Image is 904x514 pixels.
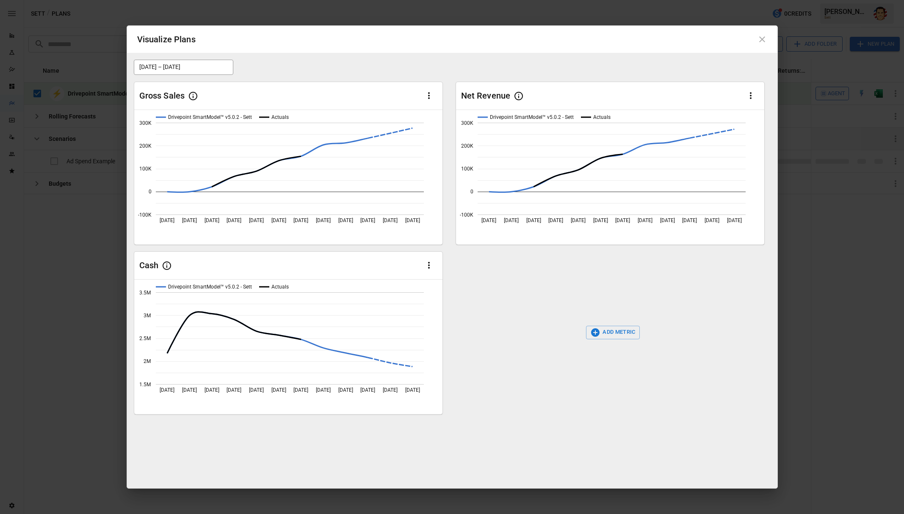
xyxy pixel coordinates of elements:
[461,120,473,126] text: 300K
[139,143,152,149] text: 200K
[586,326,640,339] button: ADD METRIC
[139,289,151,295] text: 3.5M
[249,217,264,223] text: [DATE]
[383,387,398,393] text: [DATE]
[144,358,151,364] text: 2M
[293,217,308,223] text: [DATE]
[168,114,252,120] text: Drivepoint SmartModel™ v5.0.2 - Sett
[638,217,652,223] text: [DATE]
[316,217,331,223] text: [DATE]
[615,217,630,223] text: [DATE]
[139,120,152,126] text: 300K
[204,217,219,223] text: [DATE]
[504,217,519,223] text: [DATE]
[149,189,152,195] text: 0
[204,387,219,393] text: [DATE]
[139,381,151,387] text: 1.5M
[405,217,420,223] text: [DATE]
[360,217,375,223] text: [DATE]
[249,387,264,393] text: [DATE]
[461,90,511,101] div: Net Revenue
[227,217,241,223] text: [DATE]
[548,217,563,223] text: [DATE]
[160,387,174,393] text: [DATE]
[139,335,151,341] text: 2.5M
[593,217,608,223] text: [DATE]
[134,280,442,414] svg: A chart.
[182,217,197,223] text: [DATE]
[660,217,675,223] text: [DATE]
[139,166,152,172] text: 100K
[727,217,741,223] text: [DATE]
[461,143,473,149] text: 200K
[593,114,611,120] text: Actuals
[168,284,252,290] text: Drivepoint SmartModel™ v5.0.2 - Sett
[456,110,764,245] svg: A chart.
[293,387,308,393] text: [DATE]
[134,110,442,245] svg: A chart.
[571,217,586,223] text: [DATE]
[271,387,286,393] text: [DATE]
[137,33,196,46] div: Visualize Plans
[526,217,541,223] text: [DATE]
[360,387,375,393] text: [DATE]
[182,387,197,393] text: [DATE]
[316,387,331,393] text: [DATE]
[338,217,353,223] text: [DATE]
[271,114,289,120] text: Actuals
[227,387,241,393] text: [DATE]
[481,217,496,223] text: [DATE]
[682,217,697,223] text: [DATE]
[460,212,473,217] text: -100K
[383,217,398,223] text: [DATE]
[134,60,233,75] button: [DATE] – [DATE]
[144,313,151,319] text: 3M
[271,217,286,223] text: [DATE]
[470,189,473,195] text: 0
[138,212,152,217] text: -100K
[405,387,420,393] text: [DATE]
[160,217,174,223] text: [DATE]
[271,284,289,290] text: Actuals
[338,387,353,393] text: [DATE]
[705,217,719,223] text: [DATE]
[139,260,159,271] div: Cash
[139,90,185,101] div: Gross Sales
[461,166,473,172] text: 100K
[490,114,574,120] text: Drivepoint SmartModel™ v5.0.2 - Sett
